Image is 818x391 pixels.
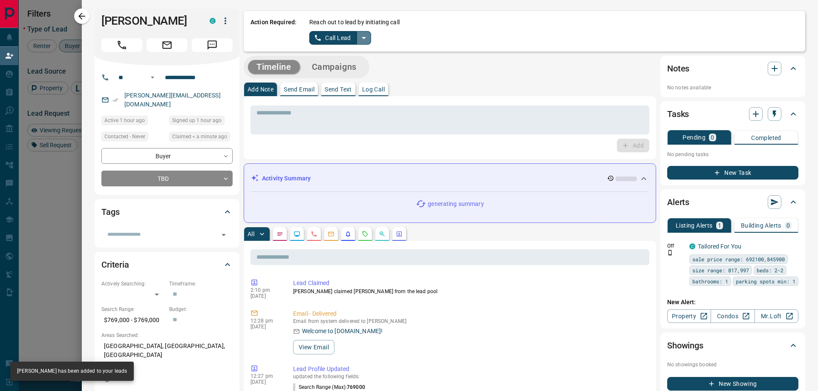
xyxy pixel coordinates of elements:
[362,231,369,237] svg: Requests
[711,309,755,323] a: Condos
[347,384,365,390] span: 769000
[736,277,795,285] span: parking spots min: 1
[101,205,119,219] h2: Tags
[169,305,233,313] p: Budget:
[698,243,741,250] a: Tailored For You
[101,116,165,128] div: Mon Sep 15 2025
[101,305,165,313] p: Search Range:
[293,279,646,288] p: Lead Claimed
[251,318,280,324] p: 12:28 pm
[667,104,798,124] div: Tasks
[428,200,484,208] p: generating summary
[667,361,798,368] p: No showings booked
[676,223,713,228] p: Listing Alerts
[293,288,646,295] p: [PERSON_NAME] claimed [PERSON_NAME] from the lead pool
[112,97,118,103] svg: Email Verified
[101,280,165,288] p: Actively Searching:
[667,242,684,250] p: Off
[309,18,400,27] p: Reach out to lead by initiating call
[683,134,706,140] p: Pending
[251,293,280,299] p: [DATE]
[251,171,649,186] div: Activity Summary
[218,229,230,241] button: Open
[293,309,646,318] p: Email - Delivered
[786,223,790,228] p: 0
[667,107,689,121] h2: Tasks
[101,38,142,52] span: Call
[101,202,233,222] div: Tags
[147,72,158,83] button: Open
[124,92,221,108] a: [PERSON_NAME][EMAIL_ADDRESS][DOMAIN_NAME]
[101,339,233,362] p: [GEOGRAPHIC_DATA], [GEOGRAPHIC_DATA], [GEOGRAPHIC_DATA]
[192,38,233,52] span: Message
[667,62,689,75] h2: Notes
[303,60,365,74] button: Campaigns
[101,14,197,28] h1: [PERSON_NAME]
[104,132,145,141] span: Contacted - Never
[302,327,383,336] p: Welcome to [DOMAIN_NAME]!
[172,132,227,141] span: Claimed < a minute ago
[293,365,646,374] p: Lead Profile Updated
[692,266,749,274] span: size range: 817,997
[667,335,798,356] div: Showings
[396,231,403,237] svg: Agent Actions
[692,277,728,285] span: bathrooms: 1
[311,231,317,237] svg: Calls
[711,134,714,140] p: 0
[169,116,233,128] div: Mon Sep 15 2025
[101,366,233,374] p: Motivation:
[251,379,280,385] p: [DATE]
[755,309,798,323] a: Mr.Loft
[379,231,386,237] svg: Opportunities
[251,18,297,45] p: Action Required:
[17,364,127,378] div: [PERSON_NAME] has been added to your leads
[757,266,783,274] span: beds: 2-2
[741,223,781,228] p: Building Alerts
[293,374,646,380] p: updated the following fields:
[667,58,798,79] div: Notes
[293,340,334,354] button: View Email
[667,84,798,91] p: No notes available
[325,86,352,92] p: Send Text
[147,38,187,52] span: Email
[169,280,233,288] p: Timeframe:
[667,309,711,323] a: Property
[104,116,145,125] span: Active 1 hour ago
[101,148,233,164] div: Buyer
[101,331,233,339] p: Areas Searched:
[248,60,300,74] button: Timeline
[251,287,280,293] p: 2:10 pm
[328,231,334,237] svg: Emails
[362,86,385,92] p: Log Call
[667,148,798,161] p: No pending tasks
[667,377,798,391] button: New Showing
[309,31,371,45] div: split button
[248,86,274,92] p: Add Note
[309,31,357,45] button: Call Lead
[101,171,233,186] div: TBD
[293,318,646,324] p: Email from system delivered to [PERSON_NAME]
[718,223,721,228] p: 1
[101,258,129,271] h2: Criteria
[692,255,785,263] span: sale price range: 692100,845900
[667,166,798,180] button: New Task
[667,250,673,256] svg: Push Notification Only
[667,192,798,212] div: Alerts
[345,231,351,237] svg: Listing Alerts
[101,313,165,327] p: $769,000 - $769,000
[262,174,311,183] p: Activity Summary
[284,86,314,92] p: Send Email
[294,231,300,237] svg: Lead Browsing Activity
[169,132,233,144] div: Mon Sep 15 2025
[101,254,233,275] div: Criteria
[293,383,365,391] p: Search Range (Max) :
[251,324,280,330] p: [DATE]
[277,231,283,237] svg: Notes
[210,18,216,24] div: condos.ca
[667,298,798,307] p: New Alert:
[251,373,280,379] p: 12:27 pm
[172,116,222,125] span: Signed up 1 hour ago
[667,339,703,352] h2: Showings
[751,135,781,141] p: Completed
[667,195,689,209] h2: Alerts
